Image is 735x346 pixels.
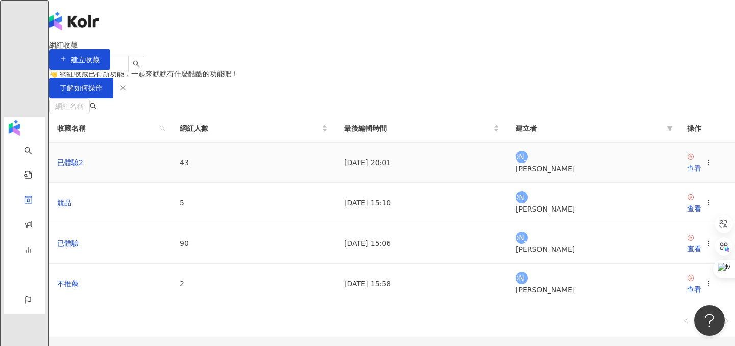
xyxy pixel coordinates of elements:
span: 最後編輯時間 [344,123,491,134]
th: 操作 [679,114,735,143]
span: 收藏名稱 [57,123,155,134]
img: logo icon [6,120,22,136]
li: Previous Page [678,312,694,329]
div: 查看 [687,284,701,295]
span: filter [665,121,675,136]
a: 已體驗 [57,239,79,247]
div: 網紅收藏 [49,41,735,49]
img: logo [49,12,99,30]
span: left [683,318,689,324]
div: [PERSON_NAME] [516,284,671,295]
span: search [159,125,165,131]
th: 最後編輯時間 [336,114,507,143]
span: 43 [180,158,189,167]
div: [PERSON_NAME] [516,163,671,174]
div: [PERSON_NAME] [516,244,671,255]
div: [PERSON_NAME] [516,203,671,215]
td: [DATE] 20:01 [336,143,507,183]
button: 建立收藏 [49,49,110,70]
span: 了解如何操作 [60,84,103,92]
a: 查看 [687,193,701,214]
li: Next Page [719,312,735,329]
div: 查看 [687,243,701,255]
a: 競品 [57,199,71,207]
span: search [157,121,167,136]
a: 已體驗2 [57,158,83,167]
iframe: Help Scout Beacon - Open [694,305,725,336]
span: 5 [180,199,184,207]
div: 👋 網紅收藏已有新功能，一起來瞧瞧有什麼酷酷的功能吧！ [49,70,735,78]
span: 網紅人數 [180,123,320,134]
span: [PERSON_NAME] [492,232,551,243]
span: search [133,60,140,67]
div: 查看 [687,163,701,174]
a: search [24,146,68,154]
span: 建立者 [516,123,663,134]
button: left [678,312,694,329]
button: 了解如何操作 [49,78,113,98]
a: 不推薦 [57,280,79,288]
td: [DATE] 15:10 [336,183,507,223]
td: [DATE] 15:06 [336,223,507,264]
span: search [90,103,97,110]
button: right [719,312,735,329]
a: 查看 [687,274,701,295]
span: [PERSON_NAME] [492,272,551,284]
span: 2 [180,280,184,288]
span: 90 [180,239,189,247]
a: 查看 [687,153,701,174]
span: right [724,318,730,324]
div: 查看 [687,203,701,214]
a: 查看 [687,234,701,255]
th: 網紅人數 [171,114,336,143]
span: [PERSON_NAME] [492,192,551,203]
td: [DATE] 15:58 [336,264,507,304]
span: 建立收藏 [71,56,100,64]
span: filter [667,125,673,131]
span: [PERSON_NAME] [492,151,551,163]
